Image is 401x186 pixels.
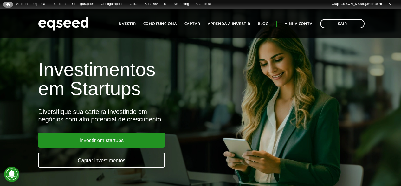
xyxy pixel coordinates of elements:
[126,2,141,7] a: Geral
[258,22,268,26] a: Blog
[3,2,13,8] a: Início
[38,60,229,98] h1: Investimentos em Startups
[117,22,136,26] a: Investir
[337,2,382,6] strong: [PERSON_NAME].monteiro
[38,108,229,123] div: Diversifique sua carteira investindo em negócios com alto potencial de crescimento
[161,2,171,7] a: RI
[284,22,313,26] a: Minha conta
[320,19,365,28] a: Sair
[49,2,69,7] a: Estrutura
[38,153,165,168] a: Captar investimentos
[192,2,214,7] a: Academia
[143,22,177,26] a: Como funciona
[184,22,200,26] a: Captar
[385,2,398,7] a: Sair
[38,133,165,148] a: Investir em startups
[13,2,49,7] a: Adicionar empresa
[208,22,250,26] a: Aprenda a investir
[38,15,89,32] img: EqSeed
[141,2,161,7] a: Bus Dev
[98,2,126,7] a: Configurações
[6,2,10,7] span: Início
[171,2,192,7] a: Marketing
[328,2,385,7] a: Olá[PERSON_NAME].monteiro
[69,2,98,7] a: Configurações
